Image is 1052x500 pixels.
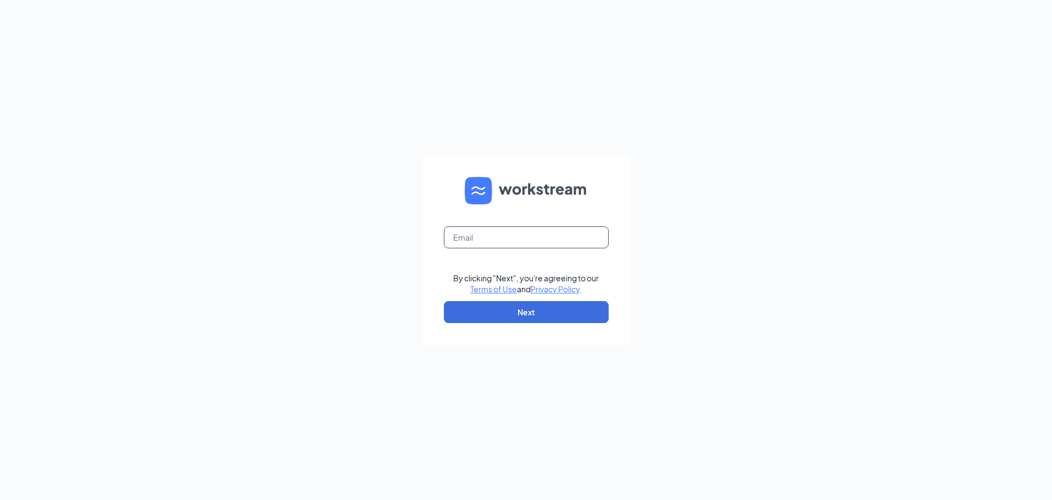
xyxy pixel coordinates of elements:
[531,284,580,294] a: Privacy Policy
[470,284,517,294] a: Terms of Use
[465,177,588,204] img: WS logo and Workstream text
[444,226,609,248] input: Email
[453,273,599,295] div: By clicking "Next", you're agreeing to our and .
[444,301,609,323] button: Next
